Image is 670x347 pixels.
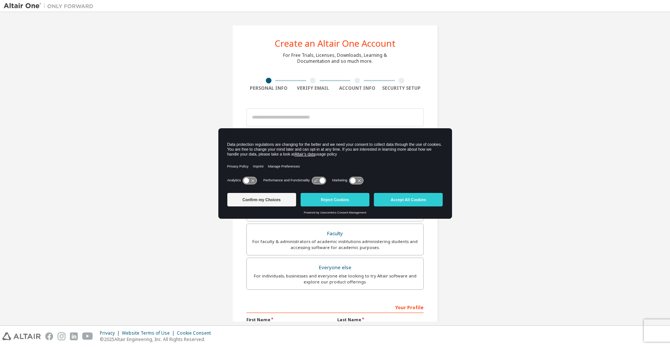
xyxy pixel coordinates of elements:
[177,330,215,336] div: Cookie Consent
[246,301,424,313] div: Your Profile
[335,85,379,91] div: Account Info
[251,262,419,273] div: Everyone else
[291,85,335,91] div: Verify Email
[122,330,177,336] div: Website Terms of Use
[275,39,396,48] div: Create an Altair One Account
[58,332,65,340] img: instagram.svg
[251,228,419,239] div: Faculty
[246,85,291,91] div: Personal Info
[100,336,215,343] p: © 2025 Altair Engineering, Inc. All Rights Reserved.
[246,317,333,323] label: First Name
[82,332,93,340] img: youtube.svg
[283,52,387,64] div: For Free Trials, Licenses, Downloads, Learning & Documentation and so much more.
[70,332,78,340] img: linkedin.svg
[2,332,41,340] img: altair_logo.svg
[100,330,122,336] div: Privacy
[45,332,53,340] img: facebook.svg
[251,239,419,251] div: For faculty & administrators of academic institutions administering students and accessing softwa...
[379,85,424,91] div: Security Setup
[251,273,419,285] div: For individuals, businesses and everyone else looking to try Altair software and explore our prod...
[4,2,97,10] img: Altair One
[337,317,424,323] label: Last Name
